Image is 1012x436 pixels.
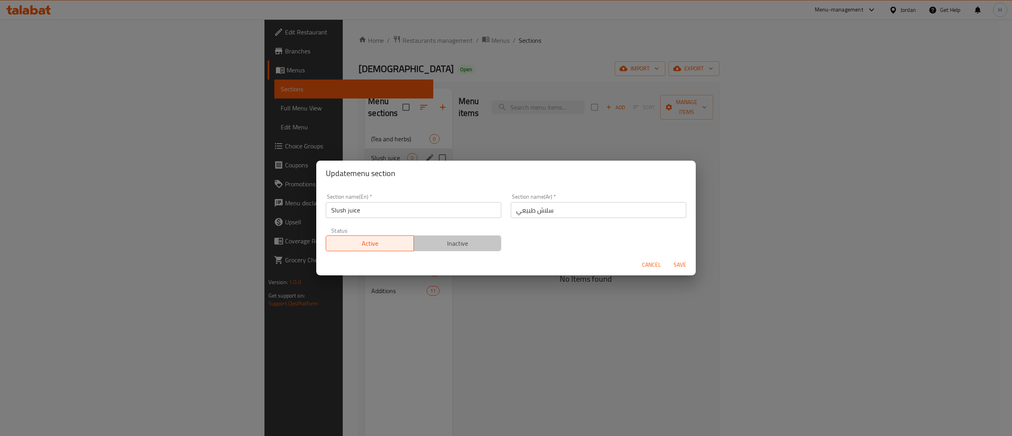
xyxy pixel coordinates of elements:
[670,260,689,270] span: Save
[326,202,501,218] input: Please enter section name(en)
[667,258,693,272] button: Save
[642,260,661,270] span: Cancel
[413,235,502,251] button: Inactive
[326,167,686,180] h2: Update menu section
[511,202,686,218] input: Please enter section name(ar)
[326,235,414,251] button: Active
[329,238,411,249] span: Active
[417,238,498,249] span: Inactive
[639,258,664,272] button: Cancel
